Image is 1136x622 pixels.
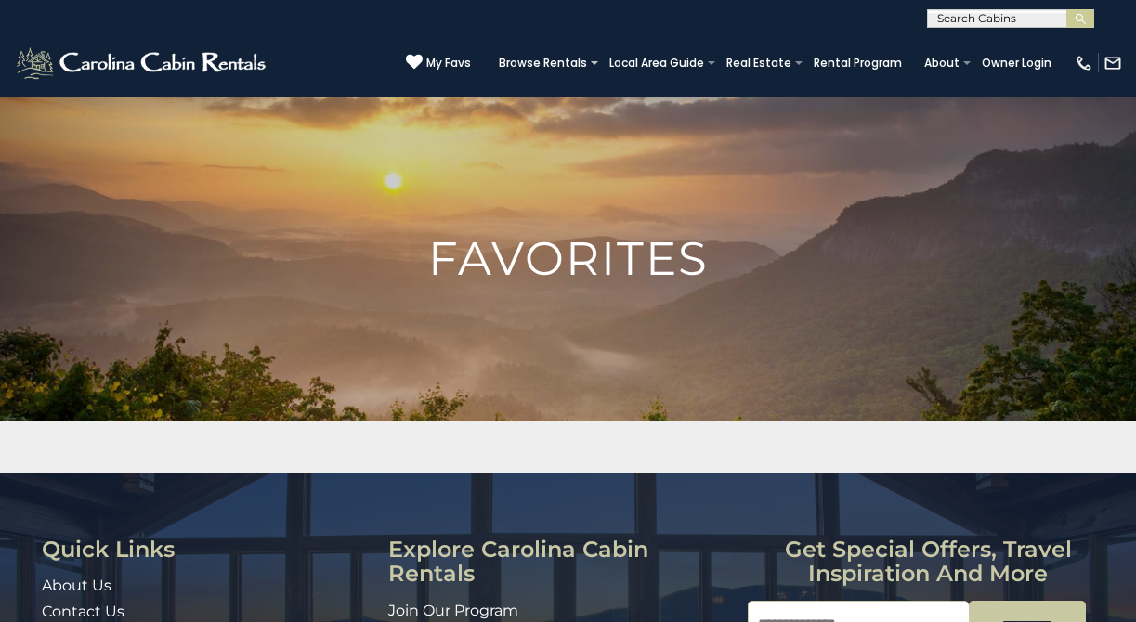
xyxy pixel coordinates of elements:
[42,538,374,562] h3: Quick Links
[748,538,1108,587] h3: Get special offers, travel inspiration and more
[42,577,111,594] a: About Us
[600,50,713,76] a: Local Area Guide
[1103,54,1122,72] img: mail-regular-white.png
[42,603,124,620] a: Contact Us
[1075,54,1093,72] img: phone-regular-white.png
[426,55,471,71] span: My Favs
[717,50,801,76] a: Real Estate
[388,602,518,619] a: Join Our Program
[804,50,911,76] a: Rental Program
[490,50,596,76] a: Browse Rentals
[388,538,735,587] h3: Explore Carolina Cabin Rentals
[14,45,271,82] img: White-1-2.png
[973,50,1061,76] a: Owner Login
[915,50,969,76] a: About
[406,54,471,72] a: My Favs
